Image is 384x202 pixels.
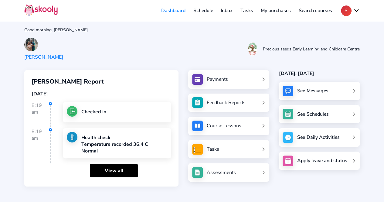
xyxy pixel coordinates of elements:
[192,144,265,155] a: Tasks
[157,6,189,15] a: Dashboard
[283,156,293,166] img: apply_leave.jpg
[279,105,360,124] a: See Schedules
[263,46,360,52] div: Precious seeds Early Learning and Childcare Centre
[236,6,257,15] a: Tasks
[192,167,203,178] img: assessments.jpg
[24,54,63,60] div: [PERSON_NAME]
[283,86,293,96] img: messages.jpg
[207,99,246,106] div: Feedback Reports
[217,6,236,15] a: Inbox
[81,148,148,154] div: Normal
[341,5,360,16] button: Schevron down outline
[32,102,51,127] div: 8:19
[81,141,148,148] div: Temperature recorded 36.4 C
[192,121,265,131] a: Course Lessons
[189,6,217,15] a: Schedule
[257,6,295,15] a: My purchases
[24,27,360,33] div: Good morning, [PERSON_NAME]
[192,121,203,131] img: courses.jpg
[192,97,265,108] a: Feedback Reports
[32,77,104,86] span: [PERSON_NAME] Report
[279,128,360,147] a: See Daily Activities
[297,111,328,118] div: See Schedules
[207,169,236,176] div: Assessments
[67,106,77,117] img: checkin.jpg
[297,157,347,164] div: Apply leave and status
[283,132,293,143] img: activity.jpg
[295,6,336,15] a: Search courses
[283,109,293,119] img: schedule.jpg
[192,167,265,178] a: Assessments
[297,87,328,94] div: See Messages
[81,134,148,141] div: Health check
[192,144,203,155] img: tasksForMpWeb.png
[207,146,219,152] div: Tasks
[81,108,106,115] div: Checked in
[248,42,257,56] img: 20210718105934373433842657447720Cj2Zk63JSFPmzEDvho.png
[32,91,171,97] div: [DATE]
[90,164,138,177] a: View all
[24,38,38,51] img: 202406271240116441475148454889841939285207688848202406271251309428078060196430.jpg
[32,135,50,142] div: am
[67,132,77,142] img: temperature.jpg
[32,128,51,163] div: 8:19
[32,109,50,115] div: am
[207,76,228,83] div: Payments
[279,152,360,170] a: Apply leave and status
[192,97,203,108] img: see_atten.jpg
[297,134,339,141] div: See Daily Activities
[24,4,58,16] img: Skooly
[207,122,241,129] div: Course Lessons
[279,70,360,77] div: [DATE], [DATE]
[192,74,265,85] a: Payments
[192,74,203,85] img: payments.jpg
